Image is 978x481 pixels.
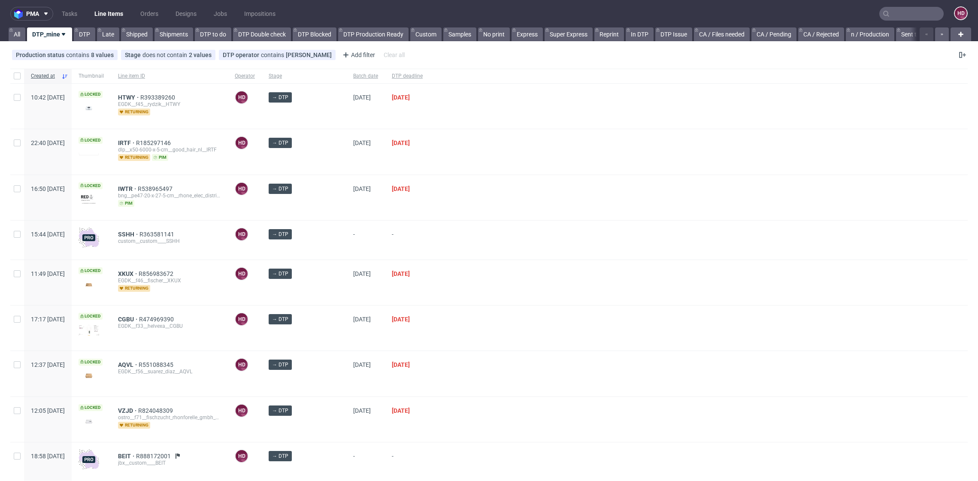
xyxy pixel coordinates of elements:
a: Impositions [239,7,281,21]
a: DTP Issue [655,27,692,41]
span: → DTP [272,185,288,193]
a: DTP Blocked [293,27,336,41]
span: 17:17 [DATE] [31,316,65,323]
a: DTP_mine [27,27,72,41]
span: Thumbnail [79,73,104,80]
span: contains [261,51,286,58]
span: 12:05 [DATE] [31,407,65,414]
a: XKUX [118,270,139,277]
span: [DATE] [392,407,410,414]
figcaption: HD [955,7,967,19]
div: dlp__x50-6000-x-5-cm__good_hair_nl__IRTF [118,146,221,153]
button: pma [10,7,53,21]
a: Samples [443,27,476,41]
span: pim [118,200,134,207]
a: Custom [410,27,442,41]
a: HTWY [118,94,140,101]
span: 12:37 [DATE] [31,361,65,368]
a: No print [478,27,510,41]
div: EGDK__f56__suarez_diaz__AQVL [118,368,221,375]
span: returning [118,285,150,292]
img: version_two_editor_design [79,370,99,381]
a: Express [512,27,543,41]
a: R888172001 [136,453,173,460]
span: - [392,453,423,471]
div: EGDK__f45__rydzik__HTWY [118,101,221,108]
span: AQVL [118,361,139,368]
a: IWTR [118,185,138,192]
a: R538965497 [138,185,174,192]
a: R551088345 [139,361,175,368]
div: EGDK__f33__helvexa__CGBU [118,323,221,330]
a: CGBU [118,316,139,323]
div: Clear all [382,49,406,61]
span: returning [118,109,150,115]
span: SSHH [118,231,139,238]
span: → DTP [272,139,288,147]
span: Locked [79,267,103,274]
a: Super Express [545,27,593,41]
span: → DTP [272,361,288,369]
span: → DTP [272,407,288,414]
a: R185297146 [136,139,173,146]
span: [DATE] [392,270,410,277]
img: version_two_editor_design [79,416,99,427]
figcaption: HD [236,91,248,103]
span: 18:58 [DATE] [31,453,65,460]
span: Locked [79,137,103,144]
span: 15:44 [DATE] [31,231,65,238]
div: [PERSON_NAME] [286,51,332,58]
span: 11:49 [DATE] [31,270,65,277]
div: EGDK__f46__fischer__XKUX [118,277,221,284]
span: Line item ID [118,73,221,80]
div: ostro__f71__fischzucht_rhonforelle_gmbh_co_kg__VZJD [118,414,221,421]
a: R363581141 [139,231,176,238]
span: 22:40 [DATE] [31,139,65,146]
span: Locked [79,91,103,98]
span: Locked [79,359,103,366]
span: → DTP [272,94,288,101]
img: logo [14,9,26,19]
a: CA / Pending [751,27,796,41]
a: R856983672 [139,270,175,277]
a: R393389260 [140,94,177,101]
a: Shipped [121,27,153,41]
span: [DATE] [353,139,371,146]
figcaption: HD [236,183,248,195]
a: Late [97,27,119,41]
span: Locked [79,313,103,320]
img: version_two_editor_design.png [79,325,99,336]
a: BEIT [118,453,136,460]
span: returning [118,154,150,161]
div: 2 values [189,51,212,58]
a: Sent to Fulfillment [896,27,954,41]
span: [DATE] [353,316,371,323]
span: - [392,231,423,249]
span: returning [118,422,150,429]
span: [DATE] [392,361,410,368]
a: R824048309 [138,407,175,414]
span: Locked [79,404,103,411]
a: In DTP [626,27,654,41]
span: [DATE] [392,94,410,101]
span: R474969390 [139,316,176,323]
span: IRTF [118,139,136,146]
a: DTP to do [195,27,231,41]
span: [DATE] [392,185,410,192]
span: does not contain [142,51,189,58]
span: [DATE] [392,316,410,323]
span: → DTP [272,452,288,460]
span: Stage [269,73,339,80]
span: DTP deadline [392,73,423,80]
span: Production status [16,51,66,58]
span: [DATE] [353,407,371,414]
span: [DATE] [353,94,371,101]
a: Orders [135,7,164,21]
